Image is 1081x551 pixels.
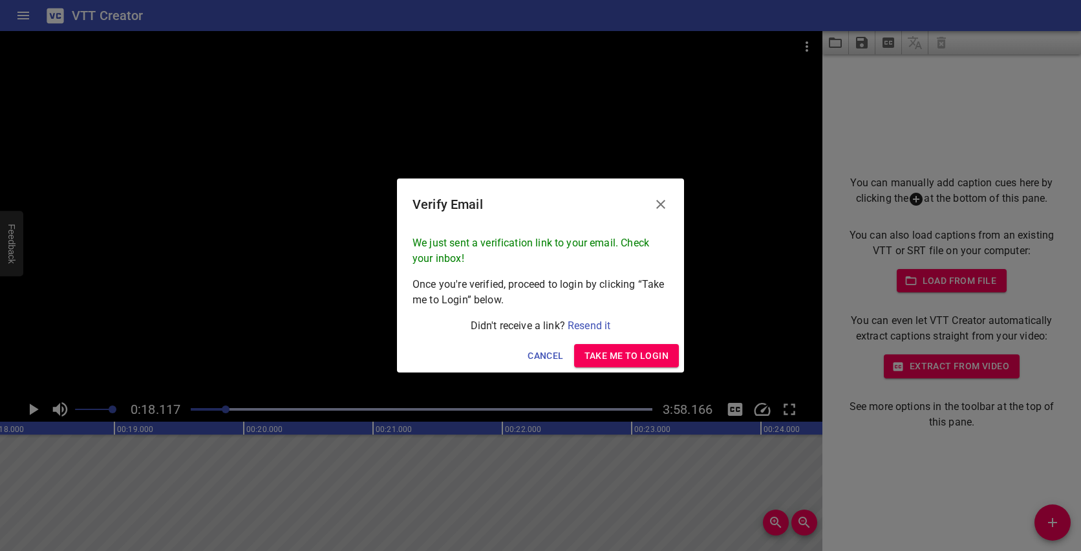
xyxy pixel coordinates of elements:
[568,319,610,332] a: Resend it
[574,344,679,368] button: Take me to Login
[412,194,483,215] h6: Verify Email
[412,277,669,308] p: Once you're verified, proceed to login by clicking “Take me to Login” below.
[528,348,563,364] span: Cancel
[584,348,669,364] span: Take me to Login
[412,235,669,266] p: We just sent a verification link to your email. Check your inbox!
[522,344,568,368] button: Cancel
[645,189,676,220] button: Close
[412,318,669,334] p: Didn't receive a link?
